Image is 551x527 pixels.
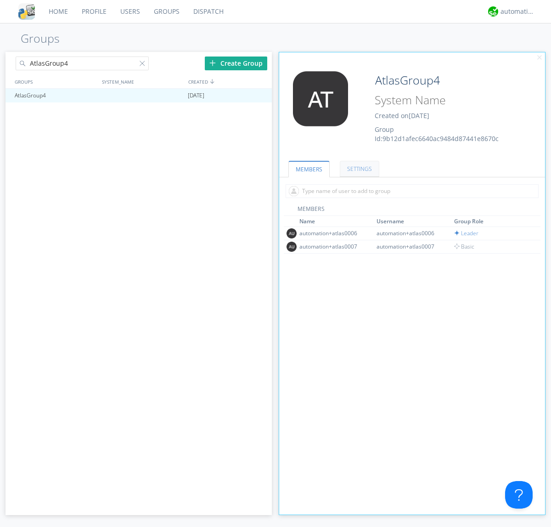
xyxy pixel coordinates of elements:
[377,243,445,250] div: automation+atlas0007
[453,216,530,227] th: Toggle SortBy
[371,91,520,109] input: System Name
[188,89,204,102] span: [DATE]
[16,57,149,70] input: Search groups
[12,89,98,102] div: AtlasGroup4
[371,71,520,90] input: Group Name
[287,242,297,252] img: 373638.png
[286,71,355,126] img: 373638.png
[375,125,499,143] span: Group Id: 9b12d1afec6640ac9484d87441e8670c
[288,161,330,177] a: MEMBERS
[454,229,478,237] span: Leader
[284,205,541,216] div: MEMBERS
[209,60,216,66] img: plus.svg
[377,229,445,237] div: automation+atlas0006
[186,75,273,88] div: CREATED
[298,216,376,227] th: Toggle SortBy
[100,75,186,88] div: SYSTEM_NAME
[287,228,297,238] img: 373638.png
[18,3,35,20] img: cddb5a64eb264b2086981ab96f4c1ba7
[340,161,379,177] a: SETTINGS
[6,89,272,102] a: AtlasGroup4[DATE]
[12,75,97,88] div: GROUPS
[205,57,267,70] div: Create Group
[409,111,429,120] span: [DATE]
[454,243,474,250] span: Basic
[375,111,429,120] span: Created on
[299,243,368,250] div: automation+atlas0007
[536,55,543,61] img: cancel.svg
[375,216,453,227] th: Toggle SortBy
[488,6,498,17] img: d2d01cd9b4174d08988066c6d424eccd
[286,184,539,198] input: Type name of user to add to group
[505,481,533,509] iframe: Toggle Customer Support
[500,7,535,16] div: automation+atlas
[299,229,368,237] div: automation+atlas0006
